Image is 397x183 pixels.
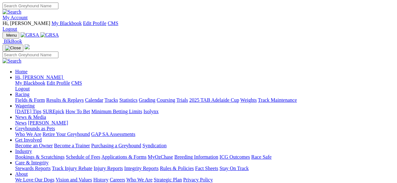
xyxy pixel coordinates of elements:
div: Wagering [15,109,394,114]
a: Who We Are [15,131,41,137]
img: Search [3,58,21,64]
span: Menu [6,33,17,38]
a: Home [15,69,27,74]
a: Retire Your Greyhound [43,131,90,137]
a: About [15,171,28,177]
a: Isolynx [143,109,159,114]
input: Search [3,3,58,9]
a: Rules & Policies [160,166,194,171]
img: GRSA [21,32,39,38]
a: Wagering [15,103,35,108]
button: Toggle navigation [3,45,23,52]
div: Get Involved [15,143,394,149]
a: Edit Profile [83,21,106,26]
a: Stewards Reports [15,166,51,171]
a: BlkBook [3,39,22,44]
a: Vision and Values [56,177,92,182]
a: News & Media [15,114,46,120]
a: Integrity Reports [124,166,159,171]
a: Logout [3,26,17,32]
span: Hi, [PERSON_NAME] [15,75,63,80]
button: Toggle navigation [3,32,19,39]
a: My Blackbook [51,21,82,26]
a: Purchasing a Greyhound [91,143,141,148]
input: Search [3,52,58,58]
a: Logout [15,86,30,91]
a: Results & Replays [46,97,84,103]
a: We Love Our Dogs [15,177,54,182]
a: Racing [15,92,29,97]
a: Privacy Policy [183,177,213,182]
a: Hi, [PERSON_NAME] [15,75,64,80]
a: Applications & Forms [101,154,147,160]
a: Bookings & Scratchings [15,154,64,160]
a: CMS [71,80,82,86]
a: Fields & Form [15,97,45,103]
a: Greyhounds as Pets [15,126,55,131]
a: [PERSON_NAME] [28,120,68,125]
a: Schedule of Fees [66,154,100,160]
a: Track Injury Rebate [52,166,92,171]
a: My Account [3,15,28,20]
a: My Blackbook [15,80,45,86]
img: Search [3,9,21,15]
span: BlkBook [4,39,22,44]
div: Racing [15,97,394,103]
a: Weights [240,97,257,103]
a: ICG Outcomes [220,154,250,160]
a: Injury Reports [93,166,123,171]
a: How To Bet [66,109,90,114]
div: Industry [15,154,394,160]
a: Stay On Track [220,166,249,171]
a: Become an Owner [15,143,53,148]
a: Who We Are [126,177,153,182]
a: Strategic Plan [154,177,182,182]
a: Race Safe [251,154,271,160]
a: MyOzChase [148,154,173,160]
a: GAP SA Assessments [91,131,135,137]
a: Calendar [85,97,103,103]
img: GRSA [40,32,59,38]
a: Care & Integrity [15,160,49,165]
img: Close [5,46,21,51]
a: Industry [15,149,32,154]
a: Breeding Information [174,154,218,160]
img: logo-grsa-white.png [25,44,30,49]
a: News [15,120,27,125]
a: Fact Sheets [195,166,218,171]
a: Careers [110,177,125,182]
a: Coursing [157,97,175,103]
a: Minimum Betting Limits [91,109,142,114]
div: Care & Integrity [15,166,394,171]
a: Get Involved [15,137,42,143]
span: Hi, [PERSON_NAME] [3,21,50,26]
div: Greyhounds as Pets [15,131,394,137]
div: Hi, [PERSON_NAME] [15,80,394,92]
a: Statistics [119,97,138,103]
div: My Account [3,21,394,32]
a: 2025 TAB Adelaide Cup [189,97,239,103]
a: Grading [139,97,155,103]
div: News & Media [15,120,394,126]
a: SUREpick [43,109,64,114]
a: History [93,177,108,182]
a: CMS [108,21,118,26]
a: Track Maintenance [258,97,297,103]
a: Edit Profile [47,80,70,86]
a: [DATE] Tips [15,109,41,114]
a: Syndication [142,143,166,148]
a: Trials [176,97,188,103]
a: Tracks [105,97,118,103]
a: Become a Trainer [54,143,90,148]
div: About [15,177,394,183]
